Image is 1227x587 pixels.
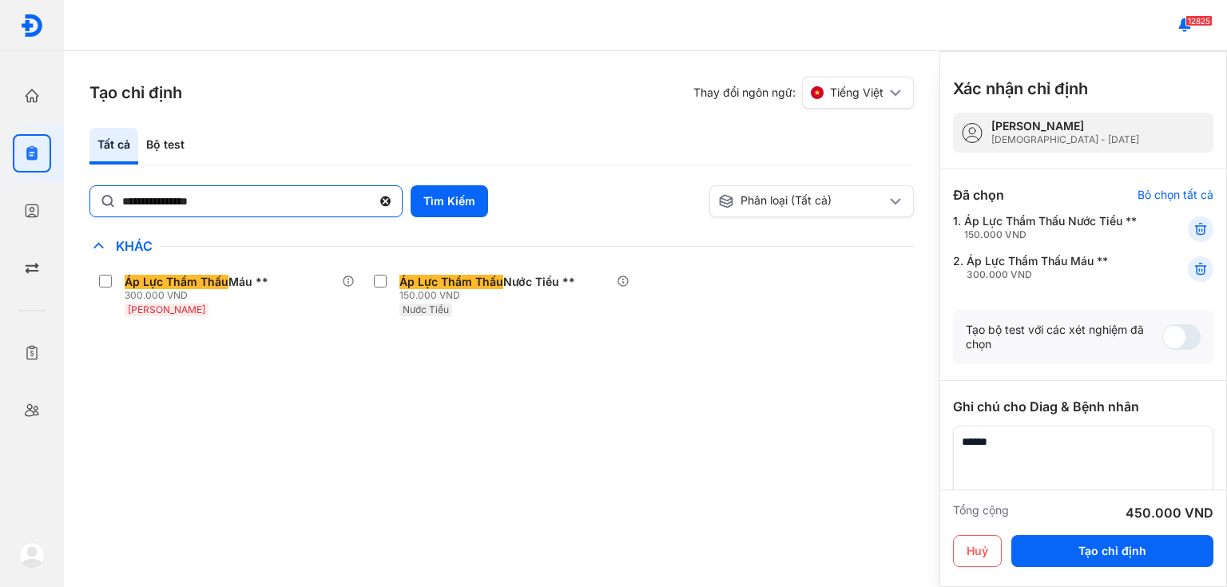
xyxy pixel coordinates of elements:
button: Huỷ [953,535,1002,567]
div: [PERSON_NAME] [991,119,1139,133]
div: Nước Tiểu ** [399,275,575,289]
div: Tạo bộ test với các xét nghiệm đã chọn [966,323,1162,351]
img: logo [19,542,45,568]
button: Tạo chỉ định [1011,535,1213,567]
div: 450.000 VND [1126,503,1213,522]
span: Nước Tiểu [403,303,449,315]
div: [DEMOGRAPHIC_DATA] - [DATE] [991,133,1139,146]
span: Khác [108,238,161,254]
div: 300.000 VND [967,268,1108,281]
div: Ghi chú cho Diag & Bệnh nhân [953,397,1213,416]
div: 150.000 VND [964,228,1137,241]
div: Thay đổi ngôn ngữ: [693,77,914,109]
div: Tất cả [89,128,138,165]
h3: Tạo chỉ định [89,81,182,104]
span: Áp Lực Thẩm Thấu [399,275,503,289]
div: 2. [953,254,1149,281]
div: Bộ test [138,128,193,165]
div: 1. [953,214,1149,241]
div: Tổng cộng [953,503,1009,522]
div: Áp Lực Thẩm Thấu Nước Tiểu ** [964,214,1137,241]
button: Tìm Kiếm [411,185,488,217]
img: logo [20,14,44,38]
div: Bỏ chọn tất cả [1138,188,1213,202]
div: Đã chọn [953,185,1004,204]
div: 300.000 VND [125,289,275,302]
span: Tiếng Việt [830,85,884,100]
h3: Xác nhận chỉ định [953,77,1088,100]
span: Áp Lực Thẩm Thấu [125,275,228,289]
span: 12825 [1185,15,1213,26]
div: Phân loại (Tất cả) [718,193,886,209]
span: [PERSON_NAME] [128,303,205,315]
div: 150.000 VND [399,289,582,302]
div: Áp Lực Thẩm Thấu Máu ** [967,254,1108,281]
